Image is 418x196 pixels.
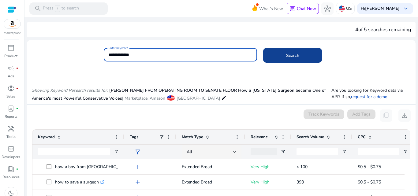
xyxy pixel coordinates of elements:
[43,5,79,12] p: Press to search
[7,125,15,132] span: handyman
[187,149,192,155] span: All
[251,176,286,188] p: Very High
[342,149,347,154] button: Open Filter Menu
[182,176,240,188] p: Extended Broad
[38,134,55,140] span: Keyword
[7,85,15,92] span: donut_small
[16,67,18,69] span: fiber_manual_record
[38,148,110,155] input: Keyword Filter Input
[286,52,299,59] span: Search
[251,134,272,140] span: Relevance Score
[122,95,165,101] span: | Marketplace: Amazon
[4,53,17,59] p: Product
[32,87,108,93] i: Showing Keyword Research results for:
[114,149,119,154] button: Open Filter Menu
[297,164,308,170] span: < 100
[403,149,408,154] button: Open Filter Menu
[16,87,18,90] span: fiber_manual_record
[297,6,316,12] p: Chat Now
[324,5,331,12] span: hub
[182,161,240,173] p: Extended Broad
[289,6,296,12] span: chat
[134,148,141,156] span: filter_alt
[263,48,322,63] button: Search
[32,87,326,101] span: [PERSON_NAME] FROM OPERATING ROOM TO SENATE FLOOR How a [US_STATE] Surgeon became One of America'...
[297,134,324,140] span: Search Volume
[355,26,358,33] span: 4
[358,134,366,140] span: CPC
[259,3,283,14] span: What's New
[321,2,334,15] button: hub
[55,5,60,12] span: /
[351,94,387,100] a: request for a demo
[358,179,381,185] span: $0.5 - $0.75
[7,145,15,153] span: code_blocks
[222,94,226,102] mat-icon: edit
[16,168,18,170] span: fiber_manual_record
[7,65,15,72] span: campaign
[34,5,42,12] span: search
[55,176,104,188] p: how to save a surgeon
[365,6,400,11] b: [PERSON_NAME]
[8,73,14,79] p: Ads
[361,6,400,11] p: Hi
[251,161,286,173] p: Very High
[109,46,128,50] mat-label: Enter Keyword
[7,165,15,173] span: book_4
[6,94,15,99] p: Sales
[2,174,20,180] p: Resources
[55,161,184,173] p: how a boy from [GEOGRAPHIC_DATA] became america's doctor
[346,3,352,14] p: US
[16,107,18,110] span: fiber_manual_record
[358,148,399,155] input: CPC Filter Input
[177,95,220,101] span: [GEOGRAPHIC_DATA]
[7,44,15,52] span: inventory_2
[297,148,338,155] input: Search Volume Filter Input
[297,179,304,185] span: 393
[398,109,411,122] button: download
[339,6,345,12] img: us.svg
[182,134,203,140] span: Match Type
[358,164,381,170] span: $0.5 - $0.75
[281,149,286,154] button: Open Filter Menu
[5,114,17,119] p: Reports
[355,26,411,33] div: of 5 searches remaining
[134,163,141,171] span: add
[401,112,408,119] span: download
[402,5,409,12] span: keyboard_arrow_down
[130,134,138,140] span: Tags
[4,31,21,35] p: Marketplace
[331,87,411,100] p: Are you looking for Keyword data via API? If so, .
[2,154,20,160] p: Developers
[4,19,21,28] img: amazon.svg
[134,179,141,186] span: add
[6,134,16,139] p: Tools
[287,3,319,14] button: chatChat Now
[7,105,15,112] span: lab_profile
